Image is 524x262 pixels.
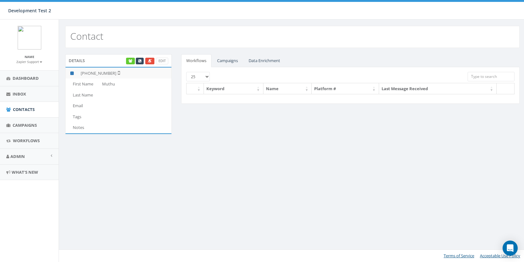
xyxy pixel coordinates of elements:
[8,8,51,14] span: Development Test 2
[10,154,25,159] span: Admin
[16,59,42,64] a: Zapier Support
[65,54,172,67] div: Details
[12,169,38,175] span: What's New
[13,75,39,81] span: Dashboard
[136,58,144,64] a: Make a Call
[444,253,474,259] a: Terms of Service
[204,83,263,94] th: Keyword
[66,100,100,111] td: Email
[244,54,285,67] a: Data Enrichment
[70,31,103,41] h2: Contact
[13,107,35,112] span: Contacts
[66,122,100,133] td: Notes
[126,58,135,64] a: Enrich Contact
[70,71,74,75] i: This phone number is subscribed and will receive texts.
[100,79,171,90] td: Muthu
[212,54,243,67] a: Campaigns
[13,138,40,143] span: Workflows
[66,79,100,90] td: First Name
[16,60,42,64] small: Zapier Support
[468,72,515,81] input: Type to search
[181,54,211,67] a: Workflows
[156,58,168,64] a: Edit
[25,55,34,59] small: Name
[13,122,37,128] span: Campaigns
[18,26,41,49] img: logo.png
[145,58,154,64] a: Opt Out Contact
[503,241,518,256] div: Open Intercom Messenger
[13,91,26,97] span: Inbox
[480,253,520,259] a: Acceptable Use Policy
[78,67,171,79] td: [PHONE_NUMBER]
[66,111,100,122] td: Tags
[312,83,379,94] th: Platform #
[379,83,497,94] th: Last Message Received
[66,90,100,101] td: Last Name
[263,83,312,94] th: Name
[116,70,120,75] i: Not Validated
